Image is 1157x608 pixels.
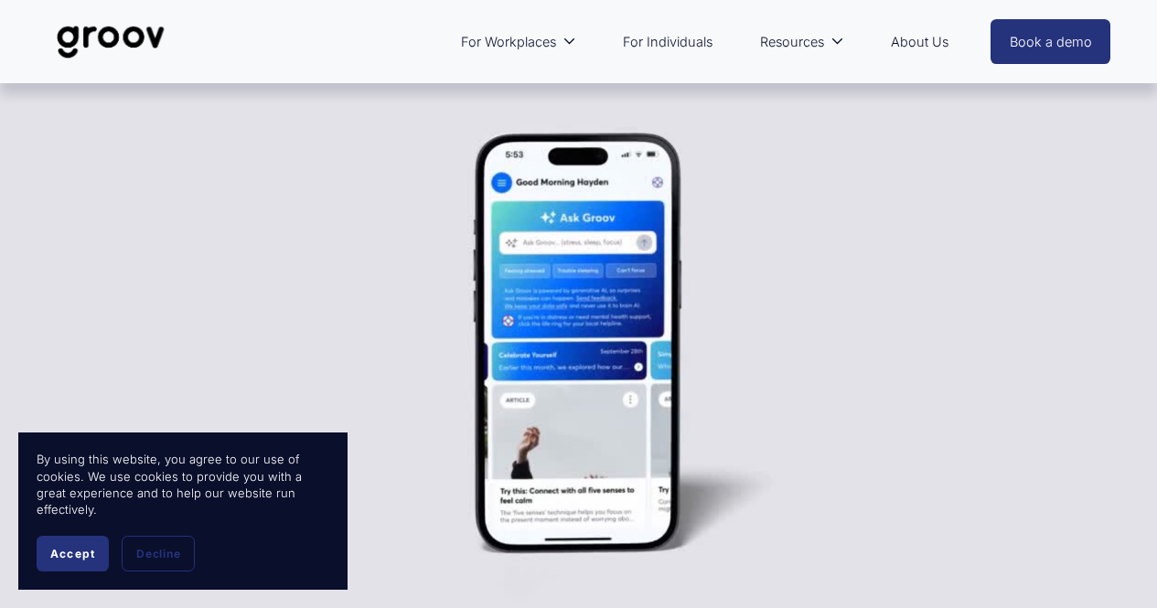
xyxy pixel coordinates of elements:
img: Groov | Unlock Human Potential at Work and in Life [47,12,176,72]
button: Decline [122,536,195,571]
a: Book a demo [991,19,1111,64]
p: By using this website, you agree to our use of cookies. We use cookies to provide you with a grea... [37,451,329,517]
span: Resources [760,30,824,54]
a: For Individuals [614,21,722,63]
span: Decline [136,547,180,560]
span: Accept [50,547,95,560]
button: Accept [37,536,109,571]
span: For Workplaces [461,30,556,54]
a: About Us [882,21,958,63]
a: folder dropdown [452,21,585,63]
a: folder dropdown [751,21,853,63]
section: Cookie banner [18,432,348,590]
